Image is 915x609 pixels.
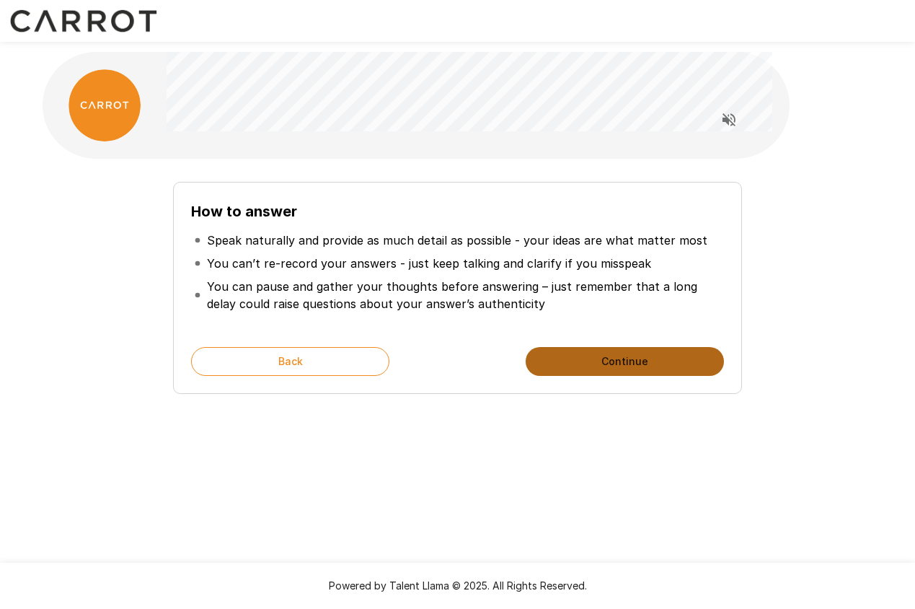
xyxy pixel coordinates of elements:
[17,579,898,593] p: Powered by Talent Llama © 2025. All Rights Reserved.
[191,347,389,376] button: Back
[207,278,720,312] p: You can pause and gather your thoughts before answering – just remember that a long delay could r...
[526,347,724,376] button: Continue
[68,69,141,141] img: carrot_logo.png
[207,232,707,249] p: Speak naturally and provide as much detail as possible - your ideas are what matter most
[715,105,743,134] button: Read questions aloud
[191,203,297,220] b: How to answer
[207,255,651,272] p: You can’t re-record your answers - just keep talking and clarify if you misspeak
